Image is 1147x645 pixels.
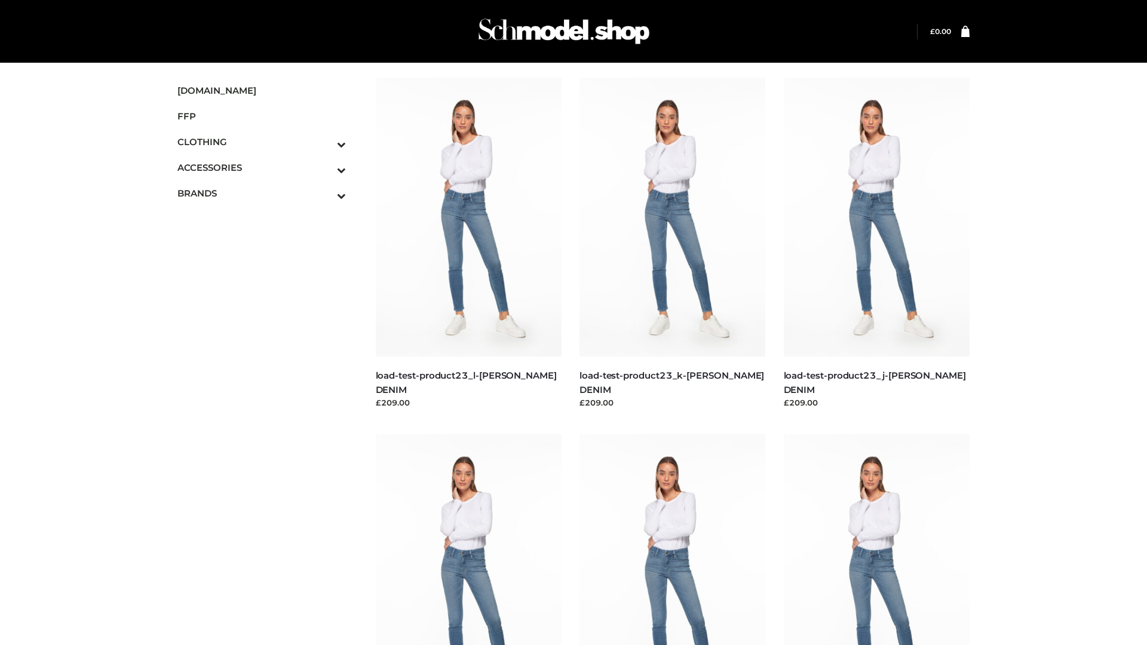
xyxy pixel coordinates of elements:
a: BRANDSToggle Submenu [177,180,346,206]
img: Schmodel Admin 964 [474,8,654,55]
div: £209.00 [376,397,562,408]
a: CLOTHINGToggle Submenu [177,129,346,155]
a: ACCESSORIESToggle Submenu [177,155,346,180]
a: load-test-product23_j-[PERSON_NAME] DENIM [784,370,966,395]
a: load-test-product23_k-[PERSON_NAME] DENIM [579,370,764,395]
bdi: 0.00 [930,27,951,36]
button: Toggle Submenu [304,155,346,180]
a: [DOMAIN_NAME] [177,78,346,103]
div: £209.00 [579,397,766,408]
span: BRANDS [177,186,346,200]
span: FFP [177,109,346,123]
a: £0.00 [930,27,951,36]
a: load-test-product23_l-[PERSON_NAME] DENIM [376,370,557,395]
a: FFP [177,103,346,129]
span: £ [930,27,935,36]
div: £209.00 [784,397,970,408]
span: [DOMAIN_NAME] [177,84,346,97]
span: ACCESSORIES [177,161,346,174]
button: Toggle Submenu [304,129,346,155]
button: Toggle Submenu [304,180,346,206]
span: CLOTHING [177,135,346,149]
